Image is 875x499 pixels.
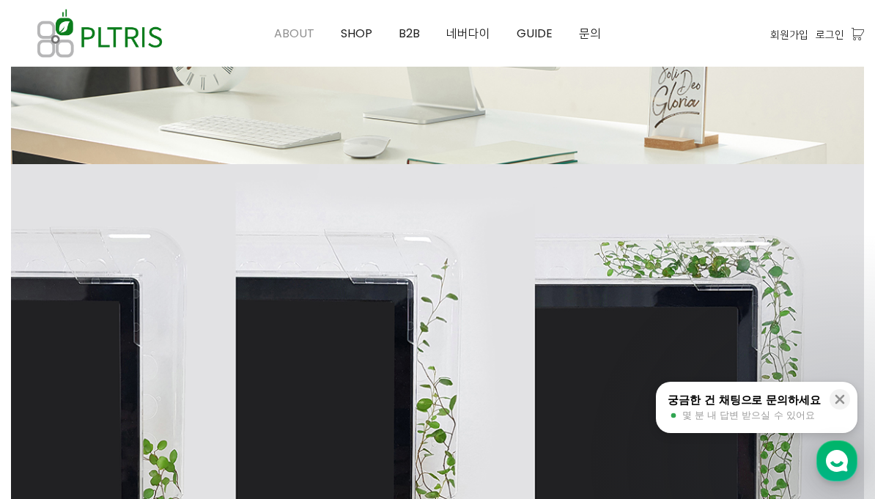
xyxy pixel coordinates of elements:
[328,1,385,67] a: SHOP
[274,25,314,42] span: ABOUT
[134,400,152,412] span: 대화
[579,25,601,42] span: 문의
[4,377,97,414] a: 홈
[226,399,244,411] span: 설정
[399,25,420,42] span: B2B
[385,1,433,67] a: B2B
[341,25,372,42] span: SHOP
[433,1,503,67] a: 네버다이
[770,26,808,42] a: 회원가입
[261,1,328,67] a: ABOUT
[816,26,844,42] a: 로그인
[46,399,55,411] span: 홈
[517,25,553,42] span: GUIDE
[97,377,189,414] a: 대화
[503,1,566,67] a: GUIDE
[446,25,490,42] span: 네버다이
[566,1,614,67] a: 문의
[189,377,281,414] a: 설정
